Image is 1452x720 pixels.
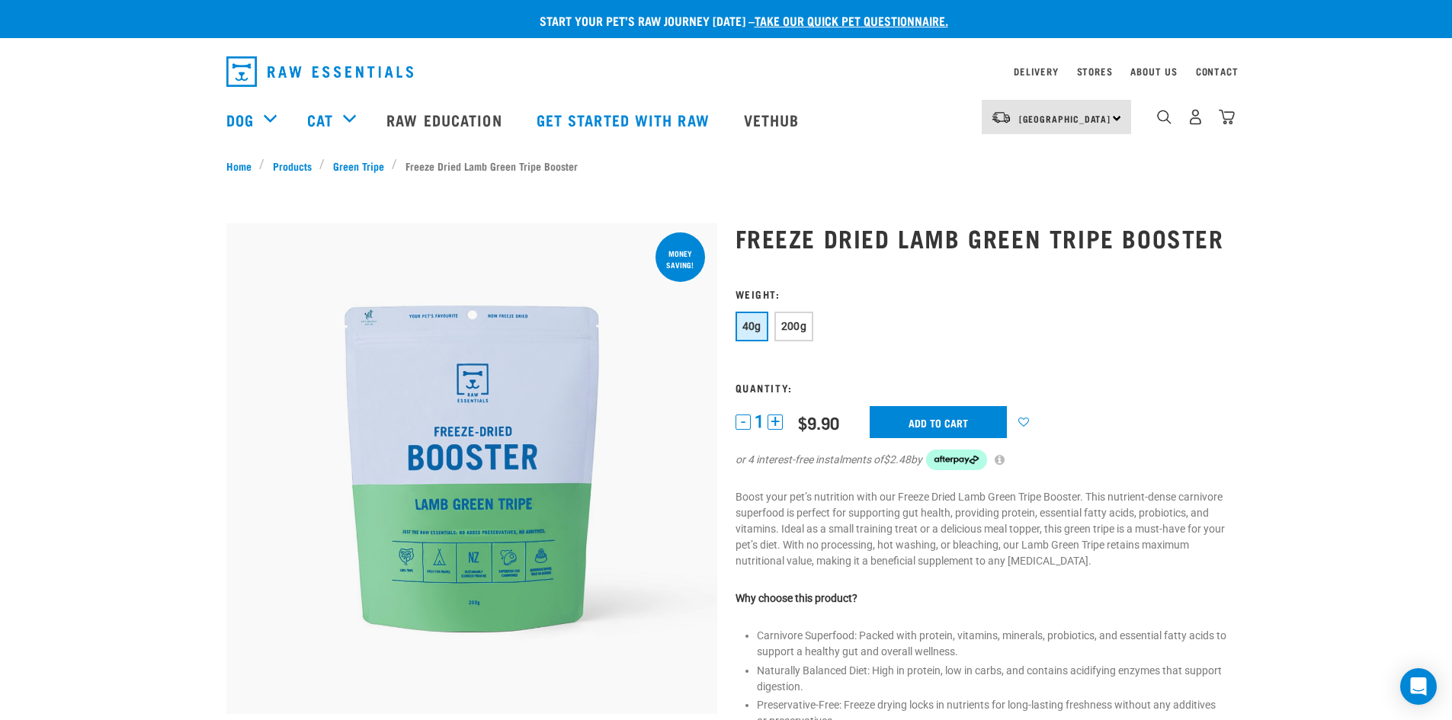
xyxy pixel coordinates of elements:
[226,158,260,174] a: Home
[1019,116,1111,121] span: [GEOGRAPHIC_DATA]
[798,413,839,432] div: $9.90
[1157,110,1172,124] img: home-icon-1@2x.png
[371,89,521,150] a: Raw Education
[757,628,1226,660] li: Carnivore Superfood: Packed with protein, vitamins, minerals, probiotics, and essential fatty aci...
[1130,69,1177,74] a: About Us
[226,56,413,87] img: Raw Essentials Logo
[757,663,1226,695] li: Naturally Balanced Diet: High in protein, low in carbs, and contains acidifying enzymes that supp...
[736,288,1226,299] h3: Weight:
[736,489,1226,569] p: Boost your pet’s nutrition with our Freeze Dried Lamb Green Tripe Booster. This nutrient-dense ca...
[264,158,319,174] a: Products
[325,158,392,174] a: Green Tripe
[926,450,987,471] img: Afterpay
[991,110,1011,124] img: van-moving.png
[736,382,1226,393] h3: Quantity:
[1400,668,1437,705] div: Open Intercom Messenger
[521,89,729,150] a: Get started with Raw
[736,224,1226,251] h1: Freeze Dried Lamb Green Tripe Booster
[736,312,768,341] button: 40g
[729,89,819,150] a: Vethub
[755,17,948,24] a: take our quick pet questionnaire.
[226,223,717,714] img: Freeze Dried Lamb Green Tripe
[1196,69,1239,74] a: Contact
[781,320,807,332] span: 200g
[768,414,783,430] button: +
[214,50,1239,93] nav: dropdown navigation
[755,414,764,430] span: 1
[1014,69,1058,74] a: Delivery
[736,592,857,604] strong: Why choose this product?
[226,108,254,131] a: Dog
[883,452,911,468] span: $2.48
[736,414,751,430] button: -
[1077,69,1113,74] a: Stores
[1188,109,1204,125] img: user.png
[1219,109,1235,125] img: home-icon@2x.png
[774,312,814,341] button: 200g
[742,320,761,332] span: 40g
[226,158,1226,174] nav: breadcrumbs
[307,108,333,131] a: Cat
[870,406,1007,438] input: Add to cart
[736,450,1226,471] div: or 4 interest-free instalments of by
